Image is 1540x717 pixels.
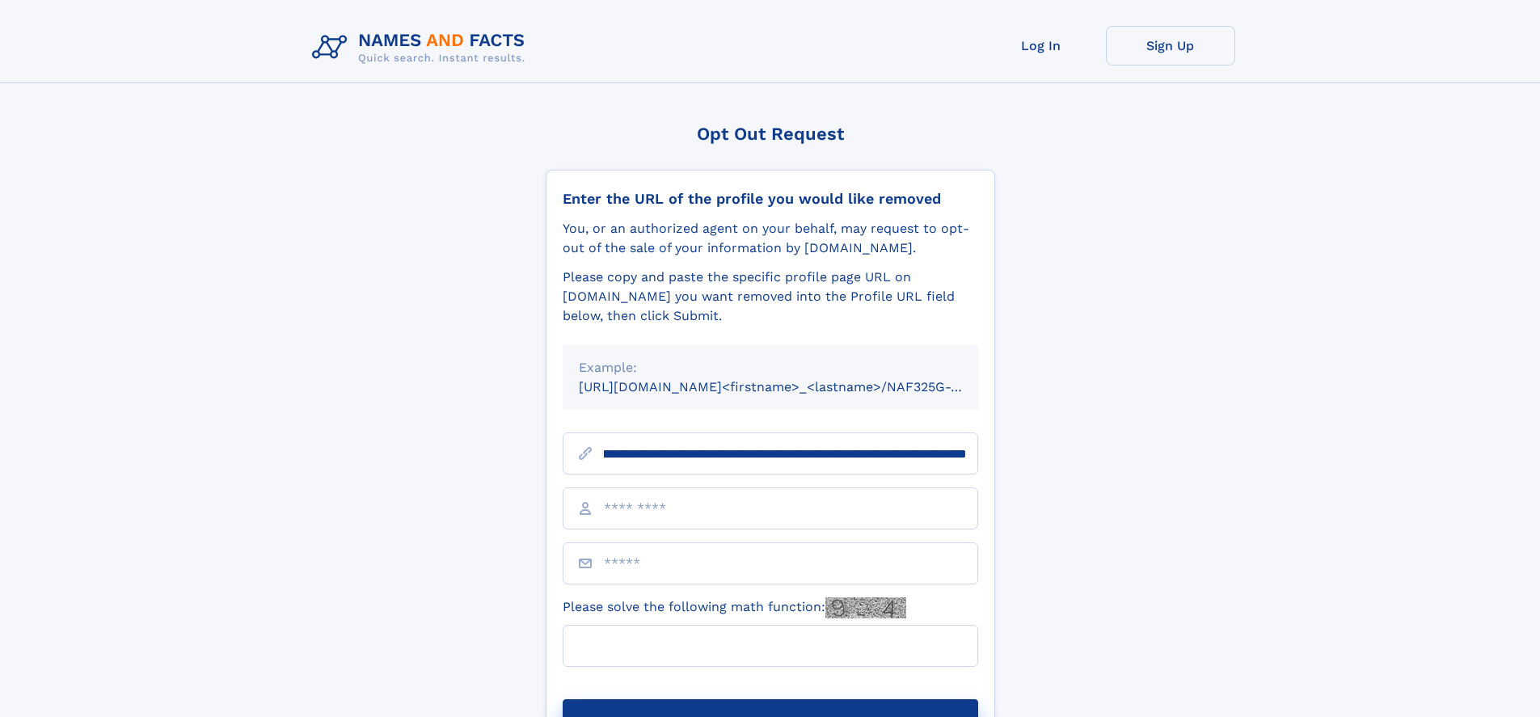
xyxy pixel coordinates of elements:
[579,379,1009,394] small: [URL][DOMAIN_NAME]<firstname>_<lastname>/NAF325G-xxxxxxxx
[563,597,906,618] label: Please solve the following math function:
[563,268,978,326] div: Please copy and paste the specific profile page URL on [DOMAIN_NAME] you want removed into the Pr...
[563,190,978,208] div: Enter the URL of the profile you would like removed
[563,219,978,258] div: You, or an authorized agent on your behalf, may request to opt-out of the sale of your informatio...
[306,26,538,70] img: Logo Names and Facts
[546,124,995,144] div: Opt Out Request
[579,358,962,377] div: Example:
[1106,26,1235,65] a: Sign Up
[977,26,1106,65] a: Log In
